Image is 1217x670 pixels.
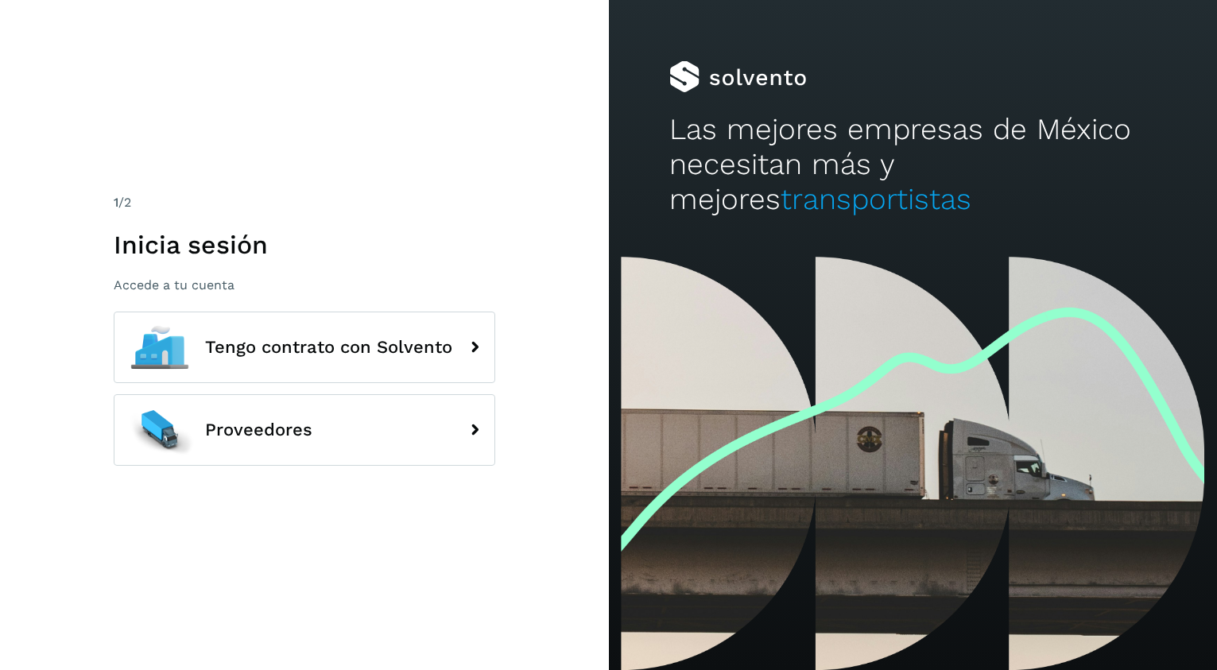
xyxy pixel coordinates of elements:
span: transportistas [781,182,971,216]
p: Accede a tu cuenta [114,277,495,292]
h1: Inicia sesión [114,230,495,260]
span: 1 [114,195,118,210]
button: Tengo contrato con Solvento [114,312,495,383]
div: /2 [114,193,495,212]
span: Tengo contrato con Solvento [205,338,452,357]
button: Proveedores [114,394,495,466]
span: Proveedores [205,420,312,440]
h2: Las mejores empresas de México necesitan más y mejores [669,112,1156,218]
